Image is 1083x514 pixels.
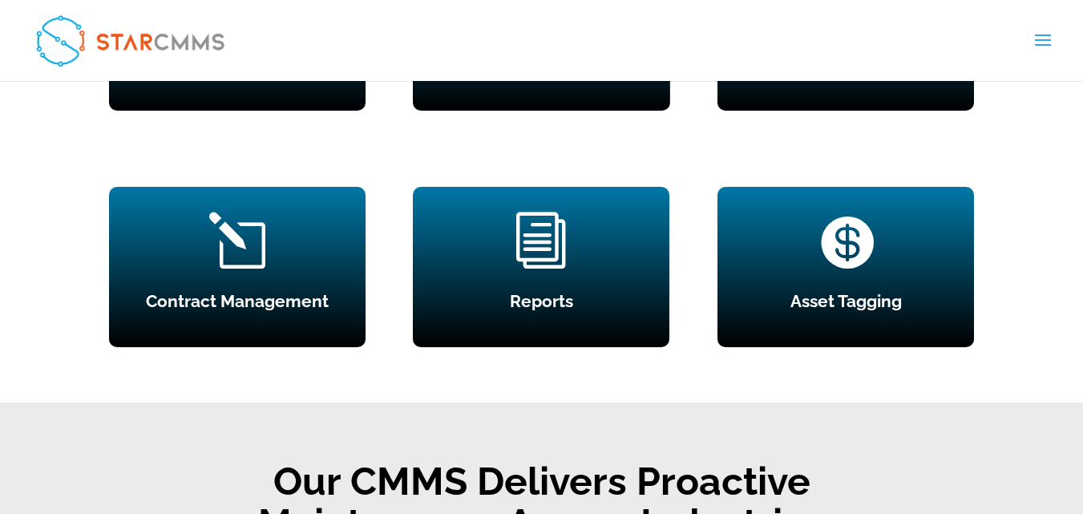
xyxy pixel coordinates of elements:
[209,212,265,269] span: l
[27,6,233,74] img: StarCMMS
[818,212,874,269] span: 
[413,293,669,318] h4: Reports
[816,341,1083,514] iframe: Chat Widget
[109,293,366,318] h4: Contract Management
[717,293,974,318] h4: Asset Tagging
[513,212,569,269] span: i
